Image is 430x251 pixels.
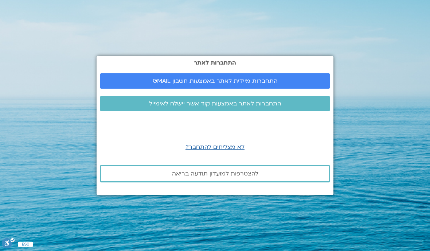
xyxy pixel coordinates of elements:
span: להצטרפות למועדון תודעה בריאה [172,170,258,177]
a: להצטרפות למועדון תודעה בריאה [100,165,330,182]
span: התחברות מיידית לאתר באמצעות חשבון GMAIL [153,78,278,84]
a: התחברות לאתר באמצעות קוד אשר יישלח לאימייל [100,96,330,111]
span: התחברות לאתר באמצעות קוד אשר יישלח לאימייל [149,100,281,107]
a: התחברות מיידית לאתר באמצעות חשבון GMAIL [100,73,330,89]
a: לא מצליחים להתחבר? [185,143,245,151]
h2: התחברות לאתר [100,59,330,66]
